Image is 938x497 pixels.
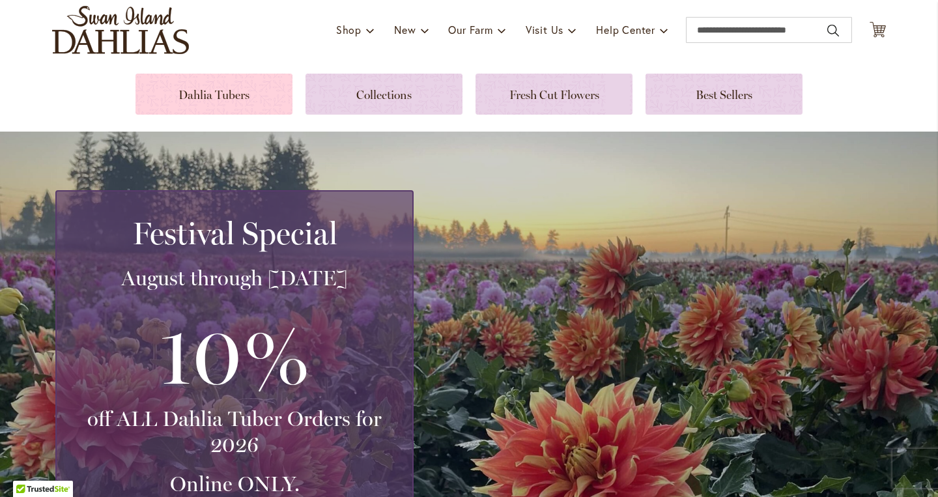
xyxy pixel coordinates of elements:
h3: off ALL Dahlia Tuber Orders for 2026 [72,406,397,458]
h3: August through [DATE] [72,265,397,291]
a: store logo [52,6,189,54]
h3: 10% [72,304,397,406]
span: Help Center [596,23,655,36]
span: Our Farm [448,23,492,36]
span: Visit Us [526,23,563,36]
h2: Festival Special [72,215,397,251]
span: Shop [336,23,362,36]
span: New [394,23,416,36]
